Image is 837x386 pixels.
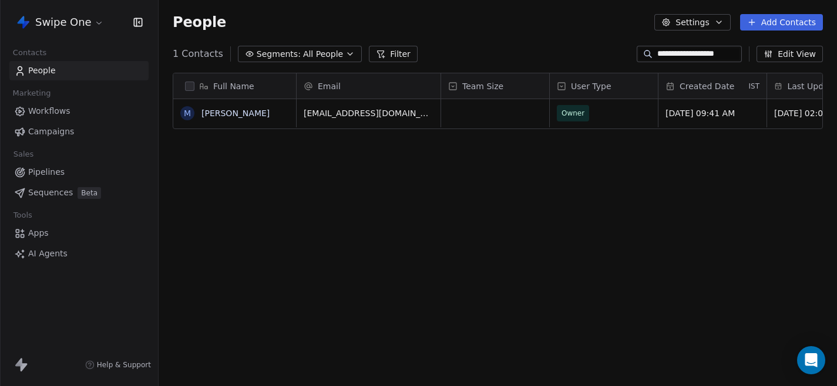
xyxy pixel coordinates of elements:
[797,346,825,374] div: Open Intercom Messenger
[9,183,149,202] a: SequencesBeta
[173,13,226,31] span: People
[9,122,149,141] a: Campaigns
[97,360,151,370] span: Help & Support
[740,14,823,31] button: Add Contacts
[173,73,296,99] div: Full Name
[9,61,149,80] a: People
[213,80,254,92] span: Full Name
[8,44,52,62] span: Contacts
[8,84,56,102] span: Marketing
[28,248,68,260] span: AI Agents
[654,14,730,31] button: Settings
[173,99,297,385] div: grid
[297,73,441,99] div: Email
[9,101,149,121] a: Workflows
[8,145,39,163] span: Sales
[28,105,70,117] span: Workflows
[28,227,49,239] span: Apps
[173,47,223,61] span: 1 Contacts
[658,73,767,99] div: Created DateIST
[9,224,149,243] a: Apps
[8,206,37,224] span: Tools
[304,107,433,119] span: [EMAIL_ADDRESS][DOMAIN_NAME]
[462,80,503,92] span: Team Size
[369,46,418,62] button: Filter
[757,46,823,62] button: Edit View
[184,107,191,120] div: M
[680,80,734,92] span: Created Date
[665,107,759,119] span: [DATE] 09:41 AM
[28,166,65,178] span: Pipelines
[14,12,106,32] button: Swipe One
[85,360,151,370] a: Help & Support
[571,80,611,92] span: User Type
[257,48,301,60] span: Segments:
[78,187,101,199] span: Beta
[201,109,270,118] a: [PERSON_NAME]
[28,187,73,199] span: Sequences
[562,107,584,119] span: Owner
[550,73,658,99] div: User Type
[441,73,549,99] div: Team Size
[748,82,759,91] span: IST
[318,80,341,92] span: Email
[303,48,343,60] span: All People
[9,162,149,182] a: Pipelines
[35,15,92,30] span: Swipe One
[28,65,56,77] span: People
[16,15,31,29] img: Swipe%20One%20Logo%201-1.svg
[28,126,74,138] span: Campaigns
[9,244,149,263] a: AI Agents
